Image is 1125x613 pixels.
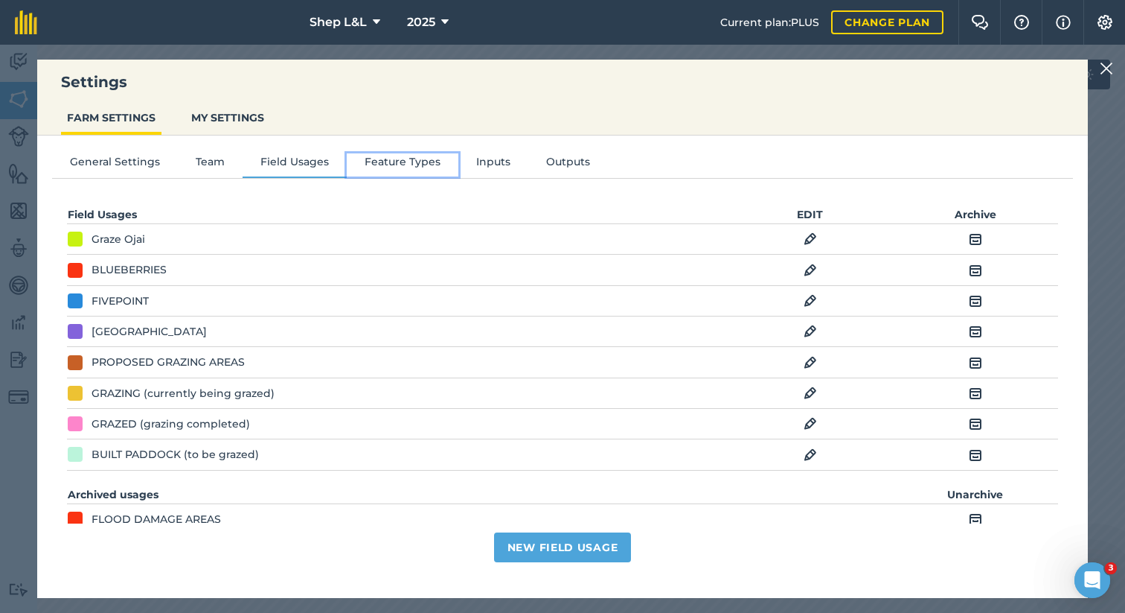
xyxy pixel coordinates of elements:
div: Graze Ojai [92,231,145,247]
button: Field Usages [243,153,347,176]
div: GRAZING (currently being grazed) [92,385,275,401]
img: svg+xml;base64,PHN2ZyB4bWxucz0iaHR0cDovL3d3dy53My5vcmcvMjAwMC9zdmciIHdpZHRoPSIxOCIgaGVpZ2h0PSIyNC... [804,323,817,340]
img: svg+xml;base64,PHN2ZyB4bWxucz0iaHR0cDovL3d3dy53My5vcmcvMjAwMC9zdmciIHdpZHRoPSIxOCIgaGVpZ2h0PSIyNC... [804,292,817,310]
div: FLOOD DAMAGE AREAS [92,511,221,527]
img: svg+xml;base64,PHN2ZyB4bWxucz0iaHR0cDovL3d3dy53My5vcmcvMjAwMC9zdmciIHdpZHRoPSIxOCIgaGVpZ2h0PSIyNC... [804,415,817,433]
img: svg+xml;base64,PHN2ZyB4bWxucz0iaHR0cDovL3d3dy53My5vcmcvMjAwMC9zdmciIHdpZHRoPSIxOCIgaGVpZ2h0PSIyNC... [969,323,982,340]
button: MY SETTINGS [185,104,270,132]
button: Team [178,153,243,176]
button: Feature Types [347,153,458,176]
img: A cog icon [1096,15,1114,30]
img: svg+xml;base64,PHN2ZyB4bWxucz0iaHR0cDovL3d3dy53My5vcmcvMjAwMC9zdmciIHdpZHRoPSIxOCIgaGVpZ2h0PSIyNC... [969,261,982,279]
img: svg+xml;base64,PHN2ZyB4bWxucz0iaHR0cDovL3d3dy53My5vcmcvMjAwMC9zdmciIHdpZHRoPSIxOCIgaGVpZ2h0PSIyNC... [804,261,817,279]
button: General Settings [52,153,178,176]
img: svg+xml;base64,PHN2ZyB4bWxucz0iaHR0cDovL3d3dy53My5vcmcvMjAwMC9zdmciIHdpZHRoPSIxOCIgaGVpZ2h0PSIyNC... [969,230,982,248]
img: svg+xml;base64,PHN2ZyB4bWxucz0iaHR0cDovL3d3dy53My5vcmcvMjAwMC9zdmciIHdpZHRoPSIxOCIgaGVpZ2h0PSIyNC... [804,230,817,248]
img: svg+xml;base64,PHN2ZyB4bWxucz0iaHR0cDovL3d3dy53My5vcmcvMjAwMC9zdmciIHdpZHRoPSIxOCIgaGVpZ2h0PSIyNC... [969,510,982,528]
div: GRAZED (grazing completed) [92,416,250,432]
span: 2025 [407,13,435,31]
button: Inputs [458,153,528,176]
div: [GEOGRAPHIC_DATA] [92,323,207,340]
button: Outputs [528,153,608,176]
iframe: Intercom live chat [1074,562,1110,598]
img: svg+xml;base64,PHN2ZyB4bWxucz0iaHR0cDovL3d3dy53My5vcmcvMjAwMC9zdmciIHdpZHRoPSIxOCIgaGVpZ2h0PSIyNC... [804,384,817,402]
img: svg+xml;base64,PHN2ZyB4bWxucz0iaHR0cDovL3d3dy53My5vcmcvMjAwMC9zdmciIHdpZHRoPSIxOCIgaGVpZ2h0PSIyNC... [969,292,982,310]
th: EDIT [728,206,893,224]
div: BLUEBERRIES [92,261,167,278]
div: PROPOSED GRAZING AREAS [92,354,245,370]
a: Change plan [831,10,943,34]
h3: Settings [37,72,1088,92]
img: svg+xml;base64,PHN2ZyB4bWxucz0iaHR0cDovL3d3dy53My5vcmcvMjAwMC9zdmciIHdpZHRoPSIxOCIgaGVpZ2h0PSIyNC... [969,415,982,433]
img: svg+xml;base64,PHN2ZyB4bWxucz0iaHR0cDovL3d3dy53My5vcmcvMjAwMC9zdmciIHdpZHRoPSIxOCIgaGVpZ2h0PSIyNC... [969,446,982,464]
img: svg+xml;base64,PHN2ZyB4bWxucz0iaHR0cDovL3d3dy53My5vcmcvMjAwMC9zdmciIHdpZHRoPSIyMiIgaGVpZ2h0PSIzMC... [1100,60,1113,77]
th: Archived usages [67,486,562,504]
img: Two speech bubbles overlapping with the left bubble in the forefront [971,15,989,30]
th: Unarchive [893,486,1058,504]
img: svg+xml;base64,PHN2ZyB4bWxucz0iaHR0cDovL3d3dy53My5vcmcvMjAwMC9zdmciIHdpZHRoPSIxOCIgaGVpZ2h0PSIyNC... [804,354,817,372]
img: svg+xml;base64,PHN2ZyB4bWxucz0iaHR0cDovL3d3dy53My5vcmcvMjAwMC9zdmciIHdpZHRoPSIxOCIgaGVpZ2h0PSIyNC... [969,384,982,402]
span: Shep L&L [310,13,367,31]
span: Current plan : PLUS [720,14,819,31]
img: svg+xml;base64,PHN2ZyB4bWxucz0iaHR0cDovL3d3dy53My5vcmcvMjAwMC9zdmciIHdpZHRoPSIxOCIgaGVpZ2h0PSIyNC... [969,354,982,372]
img: svg+xml;base64,PHN2ZyB4bWxucz0iaHR0cDovL3d3dy53My5vcmcvMjAwMC9zdmciIHdpZHRoPSIxNyIgaGVpZ2h0PSIxNy... [1056,13,1071,31]
div: FIVEPOINT [92,293,149,309]
button: New Field Usage [494,533,632,562]
th: Archive [893,206,1058,224]
img: svg+xml;base64,PHN2ZyB4bWxucz0iaHR0cDovL3d3dy53My5vcmcvMjAwMC9zdmciIHdpZHRoPSIxOCIgaGVpZ2h0PSIyNC... [804,446,817,464]
img: A question mark icon [1013,15,1031,30]
div: BUILT PADDOCK (to be grazed) [92,446,259,463]
th: Field Usages [67,206,562,224]
span: 3 [1105,562,1117,574]
img: fieldmargin Logo [15,10,37,34]
button: FARM SETTINGS [61,104,161,132]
